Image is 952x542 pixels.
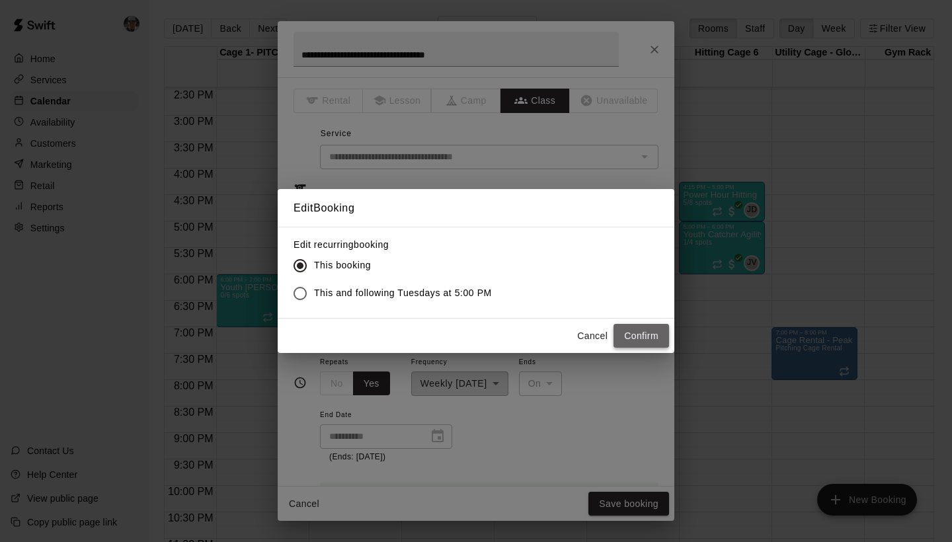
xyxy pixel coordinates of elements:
button: Cancel [571,324,614,348]
label: Edit recurring booking [294,238,502,251]
span: This booking [314,258,371,272]
button: Confirm [614,324,669,348]
h2: Edit Booking [278,189,674,227]
span: This and following Tuesdays at 5:00 PM [314,286,492,300]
